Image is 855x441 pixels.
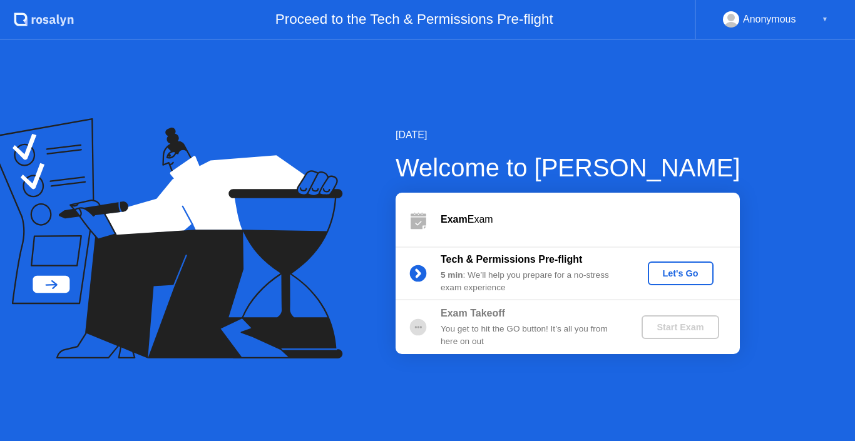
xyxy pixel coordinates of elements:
[743,11,796,28] div: Anonymous
[441,269,621,295] div: : We’ll help you prepare for a no-stress exam experience
[396,128,740,143] div: [DATE]
[441,214,468,225] b: Exam
[642,315,719,339] button: Start Exam
[441,323,621,348] div: You get to hit the GO button! It’s all you from here on out
[441,254,582,265] b: Tech & Permissions Pre-flight
[822,11,828,28] div: ▼
[441,270,463,280] b: 5 min
[648,261,714,285] button: Let's Go
[653,268,709,278] div: Let's Go
[441,308,505,318] b: Exam Takeoff
[396,149,740,186] div: Welcome to [PERSON_NAME]
[647,322,714,332] div: Start Exam
[441,212,740,227] div: Exam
